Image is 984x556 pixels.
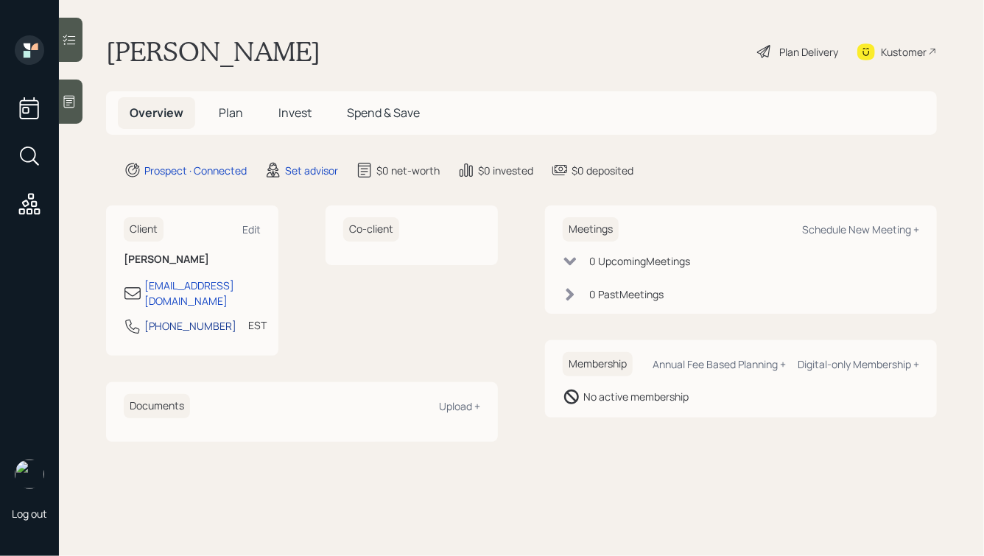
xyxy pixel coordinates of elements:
div: No active membership [583,389,689,404]
div: [EMAIL_ADDRESS][DOMAIN_NAME] [144,278,261,309]
h6: [PERSON_NAME] [124,253,261,266]
div: 0 Past Meeting s [589,286,664,302]
div: Annual Fee Based Planning + [653,357,786,371]
div: $0 net-worth [376,163,440,178]
div: Digital-only Membership + [798,357,919,371]
h6: Co-client [343,217,399,242]
span: Invest [278,105,312,121]
div: Upload + [439,399,480,413]
span: Plan [219,105,243,121]
div: Log out [12,507,47,521]
div: Schedule New Meeting + [802,222,919,236]
div: 0 Upcoming Meeting s [589,253,690,269]
h1: [PERSON_NAME] [106,35,320,68]
div: Set advisor [285,163,338,178]
h6: Client [124,217,164,242]
span: Overview [130,105,183,121]
img: hunter_neumayer.jpg [15,460,44,489]
div: Edit [242,222,261,236]
div: $0 invested [478,163,533,178]
h6: Meetings [563,217,619,242]
div: [PHONE_NUMBER] [144,318,236,334]
div: Plan Delivery [779,44,838,60]
div: Prospect · Connected [144,163,247,178]
span: Spend & Save [347,105,420,121]
div: EST [248,317,267,333]
h6: Membership [563,352,633,376]
div: $0 deposited [572,163,633,178]
h6: Documents [124,394,190,418]
div: Kustomer [881,44,927,60]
